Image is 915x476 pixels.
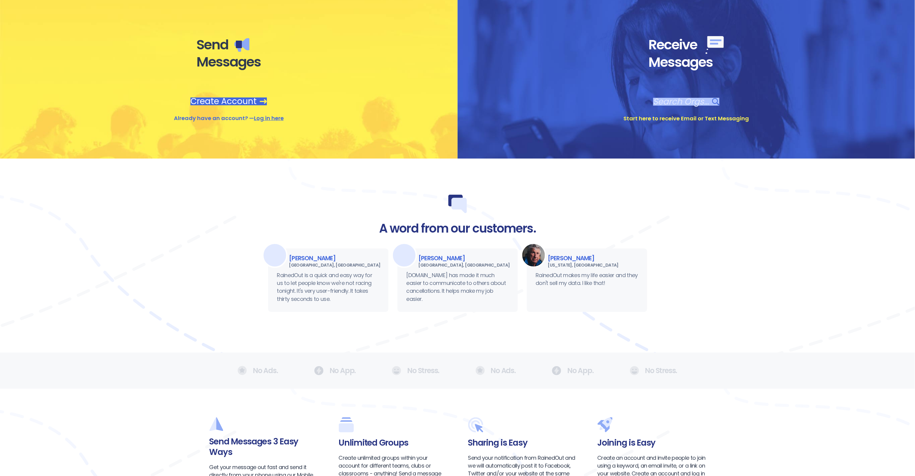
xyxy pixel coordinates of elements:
[238,366,247,375] img: No Ads.
[339,437,447,448] div: Unlimited Groups
[598,417,613,432] img: Dialogue bubble
[238,366,278,375] div: No Ads.
[468,417,483,432] img: Dialogue bubble
[339,417,354,432] img: Dialogue bubble
[649,54,724,71] div: Messages
[598,437,706,448] div: Joining is Easy
[468,437,577,448] div: Sharing is Easy
[274,262,382,268] div: [GEOGRAPHIC_DATA], [GEOGRAPHIC_DATA]
[448,195,467,213] img: Dialogue bubble
[403,262,512,268] div: [GEOGRAPHIC_DATA], [GEOGRAPHIC_DATA]
[392,366,401,375] img: No Ads.
[623,115,749,122] div: Start here to receive Email or Text Messaging
[533,262,641,268] div: [US_STATE], [GEOGRAPHIC_DATA]
[630,366,639,375] img: No Ads.
[533,255,641,262] div: [PERSON_NAME]
[476,366,485,375] img: No Ads.
[706,36,724,54] img: Receive messages
[209,417,223,431] img: Dialogue bubble
[174,114,284,122] div: Already have an account? —
[190,97,267,105] a: Create Account
[649,36,724,54] div: Receive
[403,255,512,262] div: [PERSON_NAME]
[392,366,439,375] div: No Stress.
[314,366,356,375] div: No App.
[653,98,719,106] a: Search Orgs…
[314,366,323,375] img: No Ads.
[196,36,261,53] div: Send
[277,271,379,303] div: RainedOut is a quick and easy way for us to let people know we're not racing tonight. It's very u...
[630,366,677,375] div: No Stress.
[196,54,261,70] div: Messages
[552,366,594,375] div: No App.
[234,38,249,52] img: Send messages
[274,255,382,262] div: [PERSON_NAME]
[476,366,516,375] div: No Ads.
[552,366,561,375] img: No Ads.
[254,114,284,122] a: Log in here
[536,271,638,287] div: RainedOut makes my life easier and they don't sell my data. I like that!
[379,222,536,235] div: A word from our customers.
[406,271,509,303] div: [DOMAIN_NAME] has made it much easier to communicate to others about cancellations. It helps make...
[209,436,318,457] div: Send Messages 3 Easy Ways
